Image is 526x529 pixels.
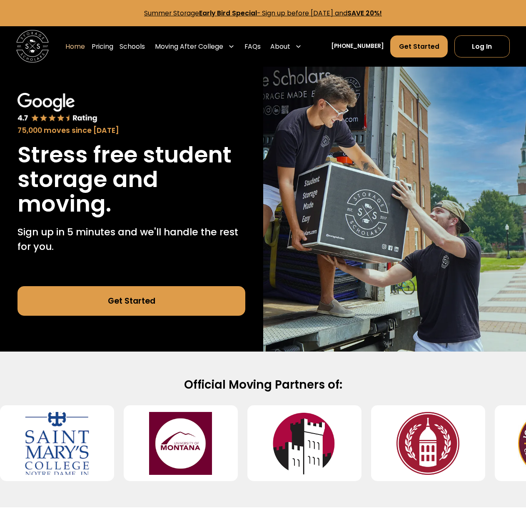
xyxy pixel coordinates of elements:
[144,9,382,17] a: Summer StorageEarly Bird Special- Sign up before [DATE] andSAVE 20%!
[260,412,348,475] img: Manhattanville University
[16,30,49,62] img: Storage Scholars main logo
[155,42,223,51] div: Moving After College
[331,42,384,51] a: [PHONE_NUMBER]
[137,412,224,475] img: University of Montana
[199,9,257,17] strong: Early Bird Special
[92,35,113,58] a: Pricing
[390,35,448,57] a: Get Started
[270,42,290,51] div: About
[17,225,245,254] p: Sign up in 5 minutes and we'll handle the rest for you.
[13,412,101,475] img: Saint Mary's College
[384,412,472,475] img: Southern Virginia University
[17,93,97,123] img: Google 4.7 star rating
[17,286,245,315] a: Get Started
[65,35,85,58] a: Home
[454,35,510,57] a: Log In
[244,35,261,58] a: FAQs
[26,377,500,392] h2: Official Moving Partners of:
[347,9,382,17] strong: SAVE 20%!
[17,142,245,216] h1: Stress free student storage and moving.
[120,35,145,58] a: Schools
[17,125,245,136] div: 75,000 moves since [DATE]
